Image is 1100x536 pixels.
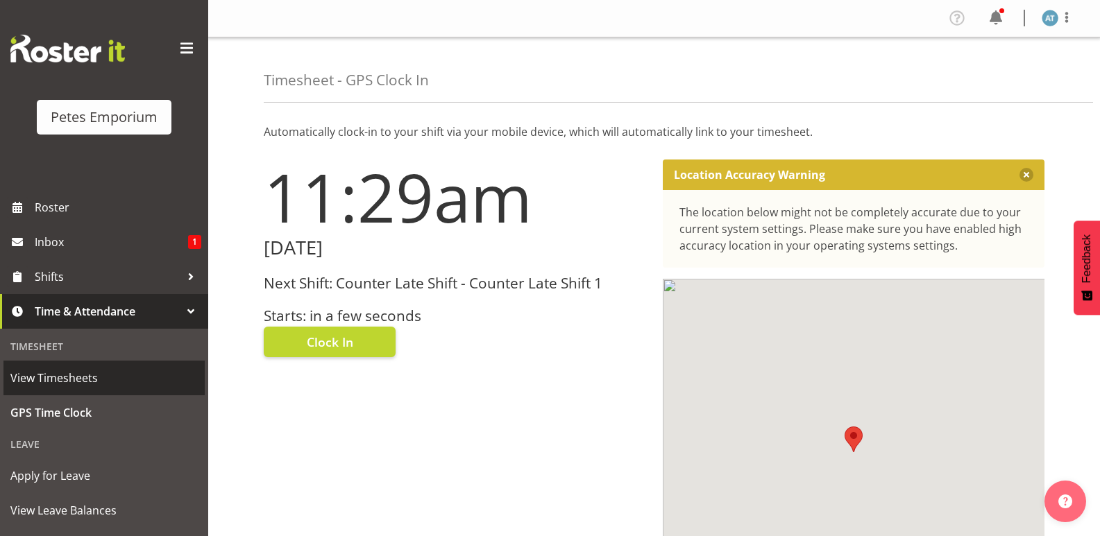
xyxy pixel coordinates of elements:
[264,275,646,291] h3: Next Shift: Counter Late Shift - Counter Late Shift 1
[264,327,396,357] button: Clock In
[3,361,205,395] a: View Timesheets
[3,395,205,430] a: GPS Time Clock
[264,72,429,88] h4: Timesheet - GPS Clock In
[10,368,198,388] span: View Timesheets
[1058,494,1072,508] img: help-xxl-2.png
[1042,10,1058,26] img: alex-micheal-taniwha5364.jpg
[10,402,198,423] span: GPS Time Clock
[35,197,201,218] span: Roster
[35,232,188,252] span: Inbox
[51,107,158,128] div: Petes Emporium
[1019,168,1033,182] button: Close message
[10,500,198,521] span: View Leave Balances
[10,465,198,486] span: Apply for Leave
[307,333,353,351] span: Clock In
[1074,221,1100,315] button: Feedback - Show survey
[264,159,646,234] h1: 11:29am
[674,168,825,182] p: Location Accuracy Warning
[10,35,125,62] img: Rosterit website logo
[264,123,1044,140] p: Automatically clock-in to your shift via your mobile device, which will automatically link to you...
[3,493,205,528] a: View Leave Balances
[188,235,201,249] span: 1
[3,332,205,361] div: Timesheet
[264,237,646,259] h2: [DATE]
[35,301,180,322] span: Time & Attendance
[1081,234,1093,283] span: Feedback
[3,430,205,458] div: Leave
[264,308,646,324] h3: Starts: in a few seconds
[3,458,205,493] a: Apply for Leave
[35,266,180,287] span: Shifts
[679,204,1029,254] div: The location below might not be completely accurate due to your current system settings. Please m...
